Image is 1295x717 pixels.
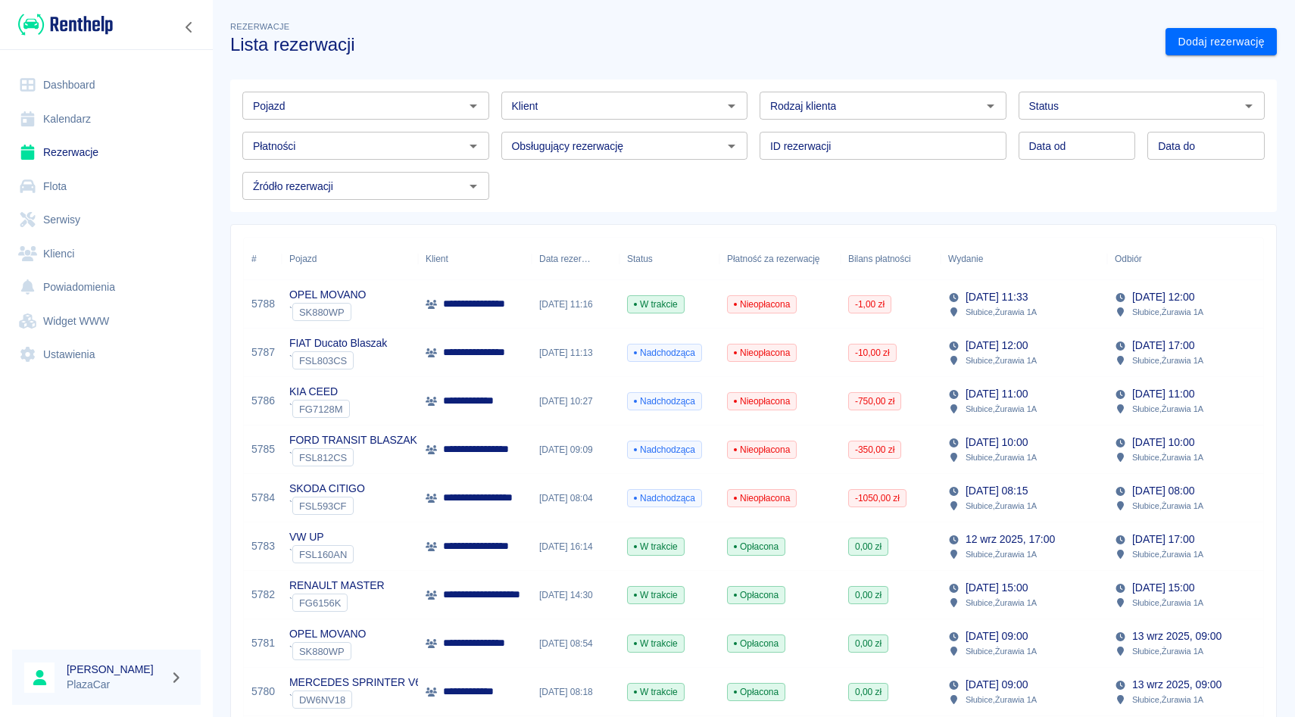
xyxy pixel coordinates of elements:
span: W trakcie [628,298,684,311]
span: -750,00 zł [849,394,900,408]
div: Wydanie [948,238,983,280]
a: 5781 [251,635,275,651]
div: ` [289,642,366,660]
span: -10,00 zł [849,346,896,360]
div: Pojazd [282,238,418,280]
a: Flota [12,170,201,204]
div: [DATE] 16:14 [532,522,619,571]
span: FSL593CF [293,500,353,512]
a: Serwisy [12,203,201,237]
p: [DATE] 15:00 [1132,580,1194,596]
div: Płatność za rezerwację [727,238,820,280]
p: VW UP [289,529,354,545]
div: ` [289,351,387,369]
div: [DATE] 11:16 [532,280,619,329]
div: Data rezerwacji [539,238,591,280]
a: 5788 [251,296,275,312]
p: [DATE] 11:33 [966,289,1028,305]
div: Wydanie [941,238,1107,280]
div: ` [289,497,365,515]
div: ` [289,400,350,418]
p: [DATE] 10:00 [966,435,1028,450]
p: Słubice , Żurawia 1A [966,402,1037,416]
div: Pojazd [289,238,317,280]
p: Słubice , Żurawia 1A [1132,596,1203,609]
div: Klient [426,238,448,280]
div: [DATE] 11:13 [532,329,619,377]
p: MERCEDES SPRINTER V6 [289,675,421,691]
p: Słubice , Żurawia 1A [1132,644,1203,658]
span: Nieopłacona [728,491,796,505]
p: Słubice , Żurawia 1A [1132,402,1203,416]
h3: Lista rezerwacji [230,34,1153,55]
div: ` [289,545,354,563]
div: Klient [418,238,532,280]
span: FSL812CS [293,452,353,463]
button: Zwiń nawigację [178,17,201,37]
span: Nadchodząca [628,394,701,408]
input: DD.MM.YYYY [1019,132,1136,160]
p: PlazaCar [67,677,164,693]
span: SK880WP [293,307,351,318]
p: Słubice , Żurawia 1A [1132,693,1203,706]
div: # [251,238,257,280]
button: Sort [1142,248,1163,270]
p: KIA CEED [289,384,350,400]
p: [DATE] 11:00 [1132,386,1194,402]
a: 5785 [251,441,275,457]
div: ` [289,594,385,612]
a: Widget WWW [12,304,201,338]
button: Sort [591,248,612,270]
p: Słubice , Żurawia 1A [1132,354,1203,367]
a: Kalendarz [12,102,201,136]
span: Nadchodząca [628,491,701,505]
a: Klienci [12,237,201,271]
button: Otwórz [463,95,484,117]
span: FSL803CS [293,355,353,366]
span: W trakcie [628,637,684,650]
p: [DATE] 08:00 [1132,483,1194,499]
p: 12 wrz 2025, 17:00 [966,532,1055,547]
p: OPEL MOVANO [289,287,366,303]
p: Słubice , Żurawia 1A [966,499,1037,513]
span: Nieopłacona [728,298,796,311]
p: Słubice , Żurawia 1A [966,596,1037,609]
p: FIAT Ducato Blaszak [289,335,387,351]
span: W trakcie [628,685,684,699]
span: 0,00 zł [849,685,888,699]
div: Status [627,238,653,280]
div: [DATE] 14:30 [532,571,619,619]
p: Słubice , Żurawia 1A [966,305,1037,319]
a: 5782 [251,587,275,603]
div: Data rezerwacji [532,238,619,280]
p: [DATE] 10:00 [1132,435,1194,450]
div: [DATE] 08:04 [532,474,619,522]
div: [DATE] 08:54 [532,619,619,668]
p: 13 wrz 2025, 09:00 [1132,677,1222,693]
a: Dashboard [12,68,201,102]
button: Otwórz [721,95,742,117]
span: SK880WP [293,646,351,657]
span: Opłacona [728,588,785,602]
h6: [PERSON_NAME] [67,662,164,677]
span: FG7128M [293,404,349,415]
a: 5780 [251,684,275,700]
p: OPEL MOVANO [289,626,366,642]
p: FORD TRANSIT BLASZAK [289,432,417,448]
span: FG6156K [293,597,347,609]
p: Słubice , Żurawia 1A [966,354,1037,367]
div: Bilans płatności [848,238,911,280]
div: Odbiór [1107,238,1274,280]
p: [DATE] 08:15 [966,483,1028,499]
a: 5787 [251,344,275,360]
p: Słubice , Żurawia 1A [966,644,1037,658]
p: [DATE] 12:00 [1132,289,1194,305]
div: # [244,238,282,280]
span: Opłacona [728,685,785,699]
span: Nadchodząca [628,443,701,457]
p: [DATE] 17:00 [1132,532,1194,547]
button: Sort [983,248,1004,270]
span: -1,00 zł [849,298,891,311]
div: [DATE] 09:09 [532,426,619,474]
a: Dodaj rezerwację [1165,28,1277,56]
